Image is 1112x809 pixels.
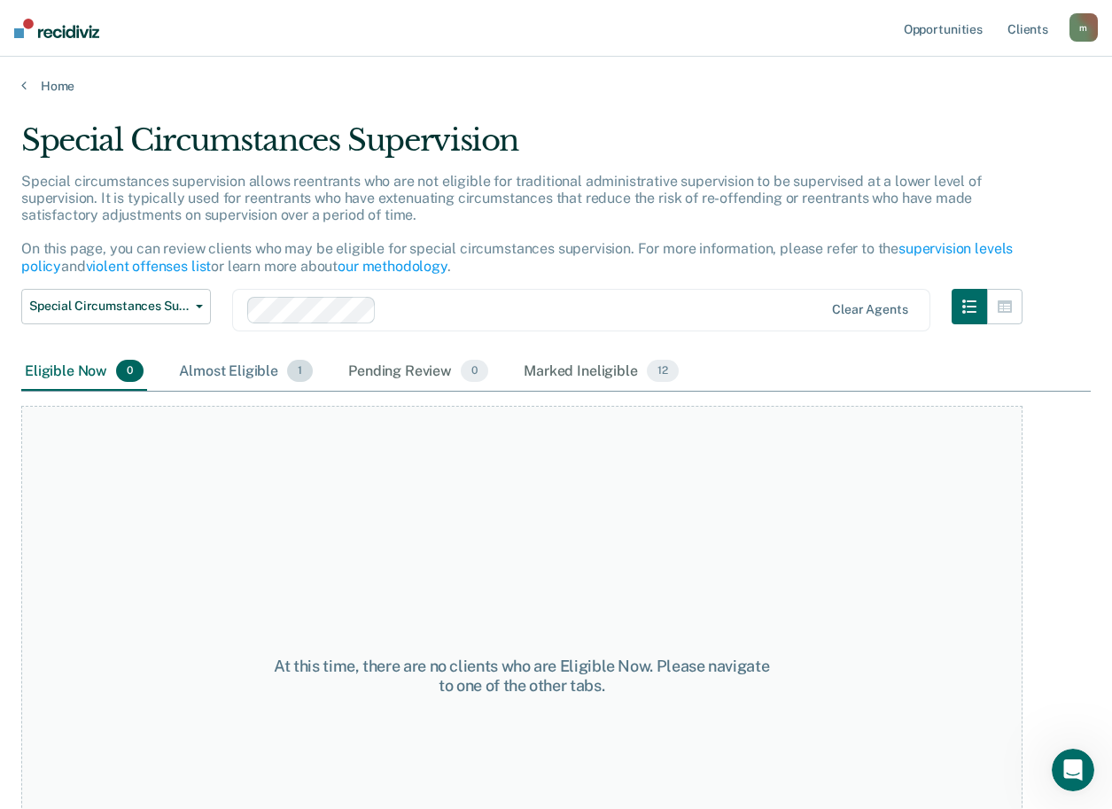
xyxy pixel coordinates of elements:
span: 0 [461,360,488,383]
img: Recidiviz [14,19,99,38]
div: Eligible Now0 [21,353,147,392]
a: our methodology [338,258,447,275]
span: 0 [116,360,144,383]
span: 1 [287,360,313,383]
div: Special Circumstances Supervision [21,122,1023,173]
span: 12 [647,360,679,383]
div: Marked Ineligible12 [520,353,681,392]
a: violent offenses list [86,258,212,275]
span: Special Circumstances Supervision [29,299,189,314]
a: supervision levels policy [21,240,1013,274]
div: Pending Review0 [345,353,492,392]
a: Home [21,78,1091,94]
button: m [1069,13,1098,42]
p: Special circumstances supervision allows reentrants who are not eligible for traditional administ... [21,173,1013,275]
button: Special Circumstances Supervision [21,289,211,324]
iframe: Intercom live chat [1052,749,1094,791]
div: Almost Eligible1 [175,353,316,392]
div: At this time, there are no clients who are Eligible Now. Please navigate to one of the other tabs. [272,657,772,695]
div: Clear agents [832,302,907,317]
